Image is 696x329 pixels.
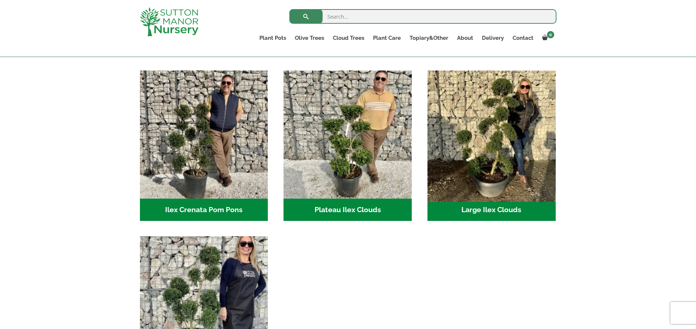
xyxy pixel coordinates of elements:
a: About [453,33,478,43]
img: logo [140,7,198,36]
img: Plateau Ilex Clouds [284,70,412,199]
a: Plant Pots [255,33,290,43]
a: 0 [538,33,556,43]
a: Cloud Trees [328,33,369,43]
a: Visit product category Ilex Crenata Pom Pons [140,70,268,221]
h2: Plateau Ilex Clouds [284,199,412,221]
h2: Ilex Crenata Pom Pons [140,199,268,221]
a: Visit product category Plateau Ilex Clouds [284,70,412,221]
a: Visit product category Large Ilex Clouds [427,70,556,221]
input: Search... [289,9,556,24]
h2: Large Ilex Clouds [427,199,556,221]
a: Plant Care [369,33,405,43]
img: Ilex Crenata Pom Pons [140,70,268,199]
a: Contact [508,33,538,43]
img: Large Ilex Clouds [424,67,559,202]
span: 0 [547,31,554,38]
a: Delivery [478,33,508,43]
a: Topiary&Other [405,33,453,43]
a: Olive Trees [290,33,328,43]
